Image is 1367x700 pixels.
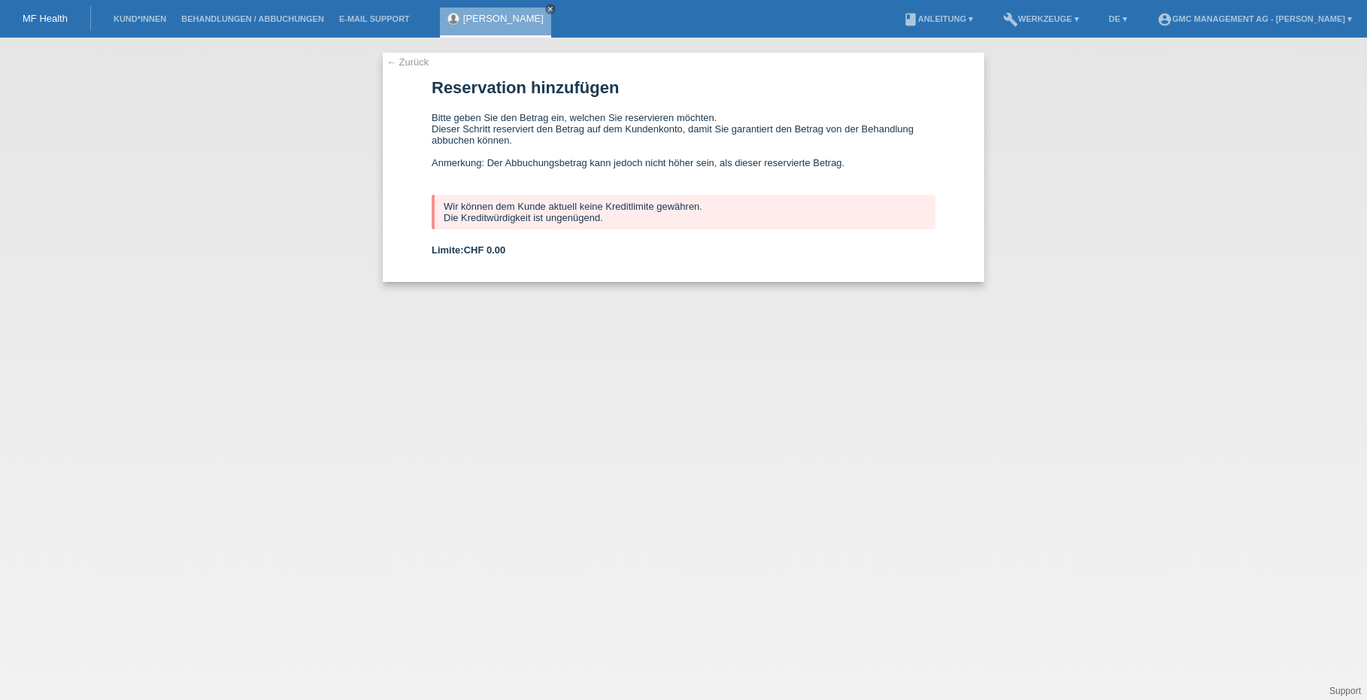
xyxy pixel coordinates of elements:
a: bookAnleitung ▾ [896,14,981,23]
a: [PERSON_NAME] [463,13,544,24]
a: E-Mail Support [332,14,417,23]
a: MF Health [23,13,68,24]
i: book [903,12,918,27]
a: account_circleGMC Management AG - [PERSON_NAME] ▾ [1150,14,1359,23]
a: Support [1329,686,1361,696]
h1: Reservation hinzufügen [432,78,935,97]
i: account_circle [1157,12,1172,27]
a: buildWerkzeuge ▾ [996,14,1087,23]
a: Behandlungen / Abbuchungen [174,14,332,23]
a: DE ▾ [1102,14,1135,23]
a: close [545,4,556,14]
b: Limite: [432,244,505,256]
i: close [547,5,554,13]
div: Wir können dem Kunde aktuell keine Kreditlimite gewähren. Die Kreditwürdigkeit ist ungenügend. [432,195,935,229]
div: Bitte geben Sie den Betrag ein, welchen Sie reservieren möchten. Dieser Schritt reserviert den Be... [432,112,935,180]
a: Kund*innen [106,14,174,23]
span: CHF 0.00 [464,244,506,256]
i: build [1003,12,1018,27]
a: ← Zurück [386,56,429,68]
